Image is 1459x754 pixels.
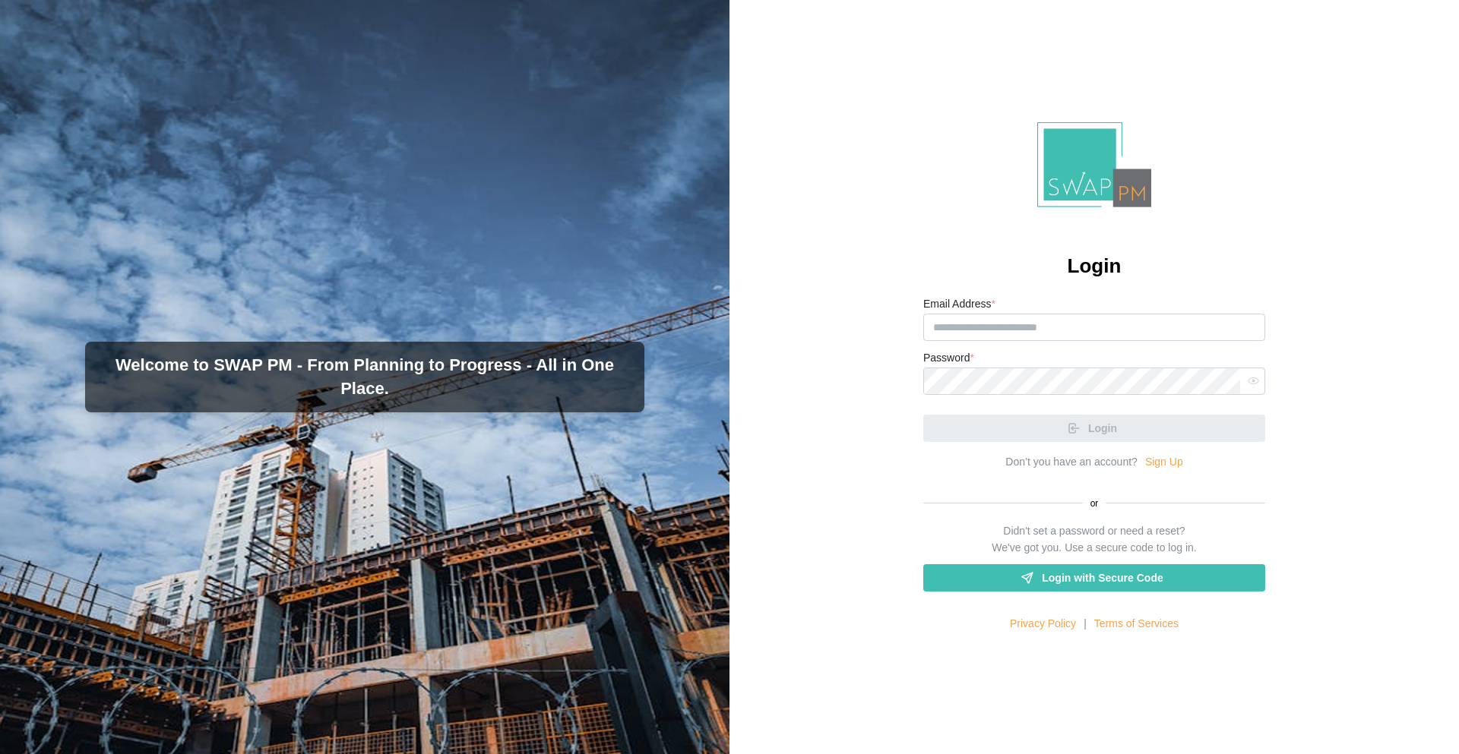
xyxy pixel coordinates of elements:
[923,497,1265,511] div: or
[992,523,1196,556] div: Didn't set a password or need a reset? We've got you. Use a secure code to log in.
[1037,122,1151,208] img: Logo
[923,296,995,313] label: Email Address
[1084,616,1087,633] div: |
[1005,454,1138,471] div: Don’t you have an account?
[1042,565,1163,591] span: Login with Secure Code
[1094,616,1179,633] a: Terms of Services
[923,564,1265,592] a: Login with Secure Code
[1068,253,1122,279] h2: Login
[923,350,974,367] label: Password
[97,354,632,401] h3: Welcome to SWAP PM - From Planning to Progress - All in One Place.
[1145,454,1183,471] a: Sign Up
[1010,616,1076,633] a: Privacy Policy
